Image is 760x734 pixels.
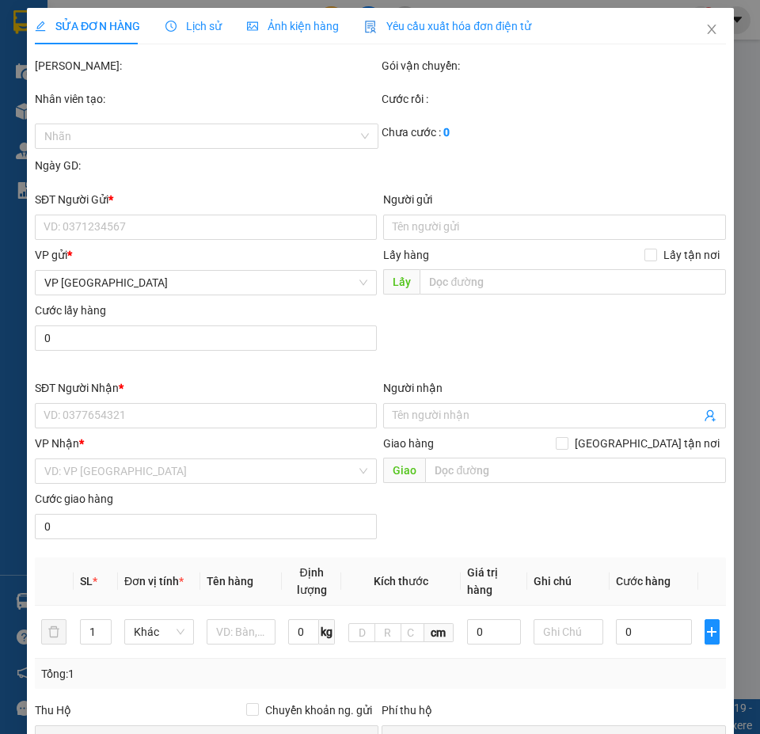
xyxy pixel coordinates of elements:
[35,379,377,397] div: SĐT Người Nhận
[383,458,425,483] span: Giao
[41,665,380,683] div: Tổng: 1
[35,704,71,717] span: Thu Hộ
[443,126,450,139] b: 0
[383,191,725,208] div: Người gửi
[35,157,378,174] div: Ngày GD:
[35,437,79,450] span: VP Nhận
[35,304,106,317] label: Cước lấy hàng
[703,409,716,422] span: user-add
[247,20,339,32] span: Ảnh kiện hàng
[44,271,367,295] span: VP Sài Gòn
[35,493,113,505] label: Cước giao hàng
[41,619,66,645] button: delete
[206,619,275,645] input: VD: Bàn, Ghế
[35,20,140,32] span: SỬA ĐƠN HÀNG
[165,21,177,32] span: clock-circle
[383,437,434,450] span: Giao hàng
[124,575,184,588] span: Đơn vị tính
[420,269,725,295] input: Dọc đường
[364,20,531,32] span: Yêu cầu xuất hóa đơn điện tử
[400,623,424,642] input: C
[348,623,375,642] input: D
[296,566,326,596] span: Định lượng
[466,566,497,596] span: Giá trị hàng
[527,557,609,606] th: Ghi chú
[382,57,725,74] div: Gói vận chuyển:
[374,623,401,642] input: R
[382,90,725,108] div: Cước rồi :
[35,514,377,539] input: Cước giao hàng
[382,702,725,725] div: Phí thu hộ
[319,619,335,645] span: kg
[383,379,725,397] div: Người nhận
[206,575,253,588] span: Tên hàng
[35,325,377,351] input: Cước lấy hàng
[374,575,428,588] span: Kích thước
[705,23,717,36] span: close
[568,435,725,452] span: [GEOGRAPHIC_DATA] tận nơi
[79,575,92,588] span: SL
[35,246,377,264] div: VP gửi
[35,191,377,208] div: SĐT Người Gửi
[383,269,420,295] span: Lấy
[705,619,720,645] button: plus
[656,246,725,264] span: Lấy tận nơi
[134,620,184,644] span: Khác
[383,249,429,261] span: Lấy hàng
[35,21,46,32] span: edit
[705,626,719,638] span: plus
[425,458,725,483] input: Dọc đường
[382,124,725,141] div: Chưa cước :
[259,702,378,719] span: Chuyển khoản ng. gửi
[165,20,222,32] span: Lịch sử
[247,21,258,32] span: picture
[35,90,378,108] div: Nhân viên tạo:
[364,21,377,33] img: icon
[424,623,453,642] span: cm
[689,8,733,52] button: Close
[35,57,378,74] div: [PERSON_NAME]:
[616,575,671,588] span: Cước hàng
[534,619,602,645] input: Ghi Chú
